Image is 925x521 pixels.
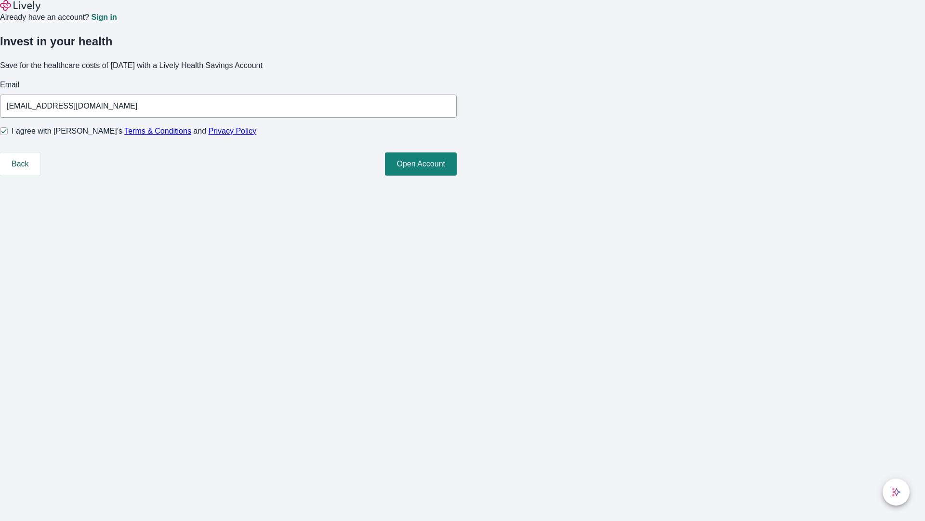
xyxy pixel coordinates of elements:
a: Privacy Policy [209,127,257,135]
a: Terms & Conditions [124,127,191,135]
svg: Lively AI Assistant [891,487,901,497]
span: I agree with [PERSON_NAME]’s and [12,125,256,137]
button: Open Account [385,152,457,176]
a: Sign in [91,14,117,21]
button: chat [883,479,910,506]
